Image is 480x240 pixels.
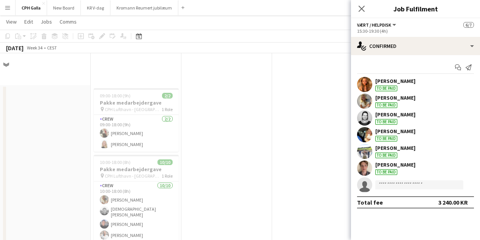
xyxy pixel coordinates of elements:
[375,169,397,175] div: To be paid
[25,45,44,51] span: Week 34
[21,17,36,27] a: Edit
[94,166,179,173] h3: Pakke medarbejdergave
[357,22,391,28] span: Vært / Helpdisk
[162,93,173,99] span: 2/2
[3,17,20,27] a: View
[162,106,173,112] span: 1 Role
[162,173,173,179] span: 1 Role
[60,18,77,25] span: Comms
[375,161,415,168] div: [PERSON_NAME]
[375,145,415,151] div: [PERSON_NAME]
[357,28,474,34] div: 15:30-19:30 (4h)
[57,17,80,27] a: Comms
[438,199,468,206] div: 3 240.00 KR
[6,44,24,52] div: [DATE]
[105,106,162,112] span: CPH Lufthavn - [GEOGRAPHIC_DATA]
[351,4,480,14] h3: Job Fulfilment
[47,0,81,15] button: New Board
[375,119,397,125] div: To be paid
[375,111,415,118] div: [PERSON_NAME]
[375,102,397,108] div: To be paid
[105,173,162,179] span: CPH Lufthavn - [GEOGRAPHIC_DATA]
[100,93,131,99] span: 09:00-18:00 (9h)
[375,128,415,135] div: [PERSON_NAME]
[94,99,179,106] h3: Pakke medarbejdergave
[6,18,17,25] span: View
[375,153,397,158] div: To be paid
[100,159,131,165] span: 10:00-18:00 (8h)
[38,17,55,27] a: Jobs
[47,45,57,51] div: CEST
[16,0,47,15] button: CPH Galla
[81,0,110,15] button: KR V-dag
[375,86,397,91] div: To be paid
[157,159,173,165] span: 10/10
[94,115,179,152] app-card-role: Crew2/209:00-18:00 (9h)[PERSON_NAME][PERSON_NAME]
[94,88,179,152] app-job-card: 09:00-18:00 (9h)2/2Pakke medarbejdergave CPH Lufthavn - [GEOGRAPHIC_DATA]1 RoleCrew2/209:00-18:00...
[110,0,178,15] button: Kromann Reumert jubilæum
[375,136,397,141] div: To be paid
[24,18,33,25] span: Edit
[351,37,480,55] div: Confirmed
[357,199,383,206] div: Total fee
[375,94,415,101] div: [PERSON_NAME]
[463,22,474,28] span: 6/7
[375,78,415,84] div: [PERSON_NAME]
[357,22,397,28] button: Vært / Helpdisk
[41,18,52,25] span: Jobs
